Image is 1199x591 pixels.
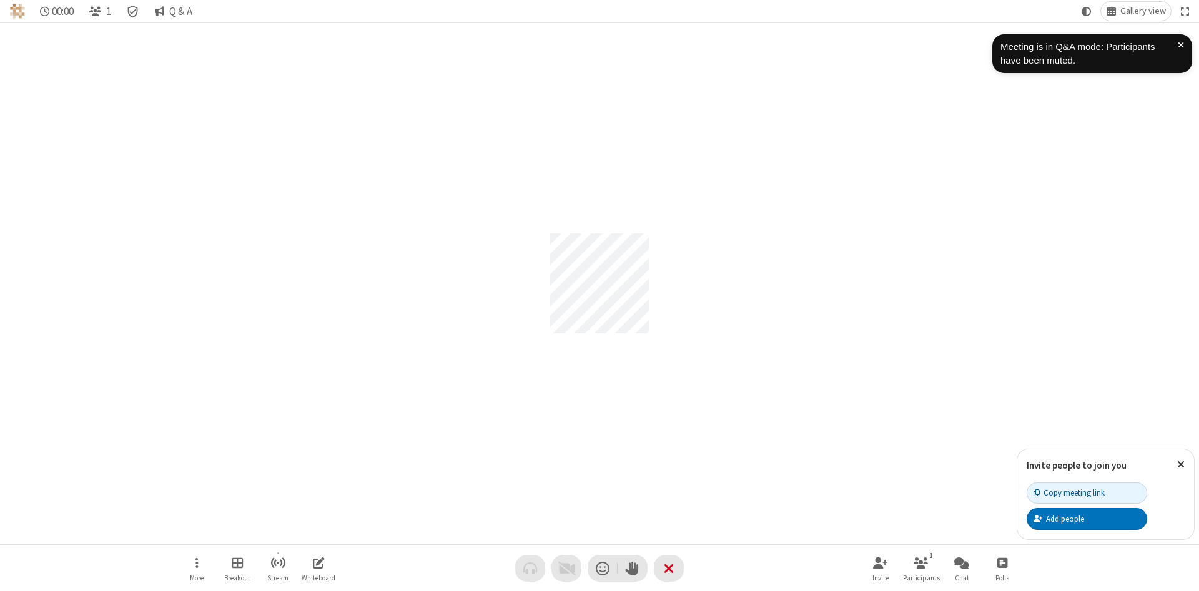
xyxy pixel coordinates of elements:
[267,574,289,582] span: Stream
[10,4,25,19] img: QA Selenium DO NOT DELETE OR CHANGE
[515,555,545,582] button: Audio problem - check your Internet connection or call by phone
[84,2,116,21] button: Open participant list
[300,550,337,586] button: Open shared whiteboard
[1027,482,1147,504] button: Copy meeting link
[618,555,648,582] button: Raise hand
[1027,459,1127,471] label: Invite people to join you
[106,6,111,17] span: 1
[1176,2,1195,21] button: Fullscreen
[121,2,145,21] div: Meeting details Encryption enabled
[1034,487,1105,499] div: Copy meeting link
[984,550,1021,586] button: Open poll
[259,550,297,586] button: Start streaming
[1027,508,1147,529] button: Add people
[1101,2,1171,21] button: Change layout
[52,6,74,17] span: 00:00
[1077,2,1097,21] button: Using system theme
[224,574,250,582] span: Breakout
[551,555,581,582] button: Video
[903,574,940,582] span: Participants
[35,2,79,21] div: Timer
[178,550,215,586] button: Open menu
[190,574,204,582] span: More
[149,2,197,21] button: Q & A
[302,574,335,582] span: Whiteboard
[1000,40,1178,68] div: Meeting is in Q&A mode: Participants have been muted.
[1120,6,1166,16] span: Gallery view
[588,555,618,582] button: Send a reaction
[872,574,889,582] span: Invite
[169,6,192,17] span: Q & A
[1168,449,1194,480] button: Close popover
[219,550,256,586] button: Manage Breakout Rooms
[902,550,940,586] button: Open participant list
[955,574,969,582] span: Chat
[862,550,899,586] button: Invite participants (Alt+I)
[926,550,937,561] div: 1
[654,555,684,582] button: End or leave meeting
[995,574,1009,582] span: Polls
[943,550,980,586] button: Open chat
